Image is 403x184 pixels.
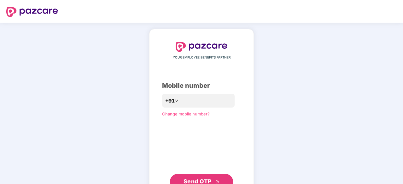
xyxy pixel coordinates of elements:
span: YOUR EMPLOYEE BENEFITS PARTNER [173,55,231,60]
div: Mobile number [162,81,241,91]
a: Change mobile number? [162,111,210,116]
img: logo [176,42,227,52]
span: double-right [216,180,220,184]
img: logo [6,7,58,17]
span: down [175,99,178,103]
span: +91 [165,97,175,105]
